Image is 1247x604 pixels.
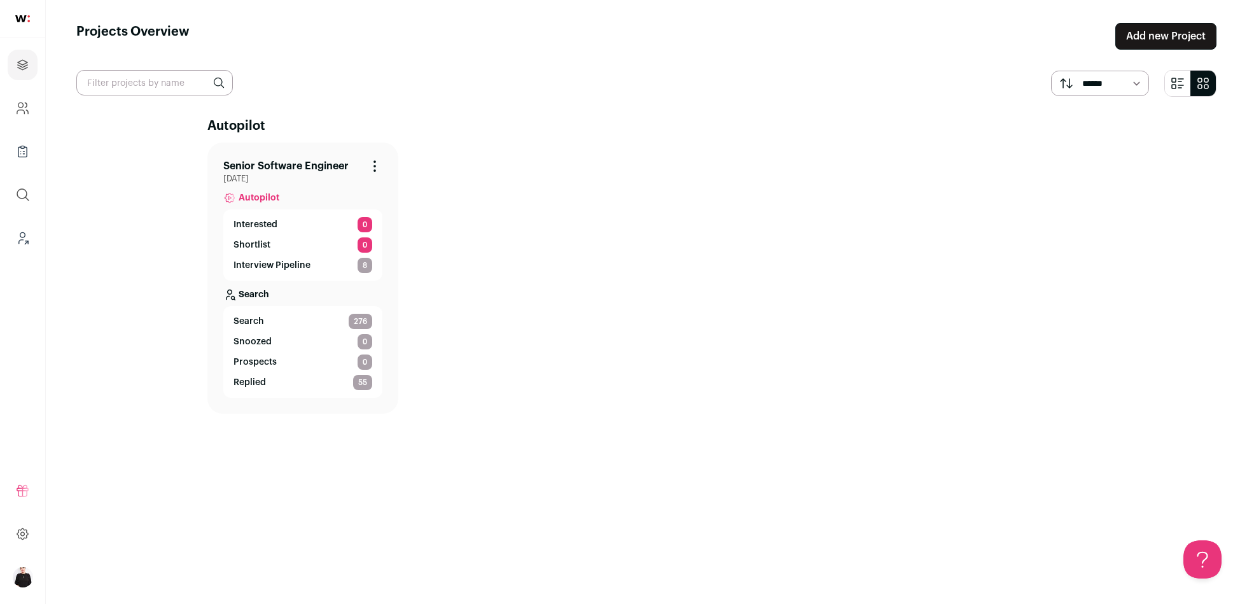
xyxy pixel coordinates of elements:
a: Company and ATS Settings [8,93,38,123]
span: 276 [349,314,372,329]
p: Interested [233,218,277,231]
a: Replied 55 [233,375,372,390]
h2: Autopilot [207,117,1085,135]
button: Open dropdown [13,567,33,587]
a: Prospects 0 [233,355,372,370]
p: Shortlist [233,239,270,251]
iframe: Toggle Customer Support [1183,540,1222,579]
span: Autopilot [239,192,279,204]
span: 0 [358,237,372,253]
span: 8 [358,258,372,273]
a: Search [223,281,382,306]
span: 55 [353,375,372,390]
span: Search [233,315,264,328]
a: Autopilot [223,184,382,209]
a: Interview Pipeline 8 [233,258,372,273]
img: wellfound-shorthand-0d5821cbd27db2630d0214b213865d53afaa358527fdda9d0ea32b1df1b89c2c.svg [15,15,30,22]
h1: Projects Overview [76,23,190,50]
p: Replied [233,376,266,389]
p: Snoozed [233,335,272,348]
span: 0 [358,217,372,232]
a: Company Lists [8,136,38,167]
span: 0 [358,334,372,349]
a: Interested 0 [233,217,372,232]
span: [DATE] [223,174,382,184]
img: 9240684-medium_jpg [13,567,33,587]
button: Project Actions [367,158,382,174]
input: Filter projects by name [76,70,233,95]
p: Search [239,288,269,301]
a: Senior Software Engineer [223,158,349,174]
a: Leads (Backoffice) [8,223,38,253]
p: Prospects [233,356,277,369]
a: Snoozed 0 [233,334,372,349]
a: Shortlist 0 [233,237,372,253]
span: 0 [358,355,372,370]
a: Search 276 [233,314,372,329]
a: Projects [8,50,38,80]
a: Add new Project [1115,23,1216,50]
p: Interview Pipeline [233,259,310,272]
